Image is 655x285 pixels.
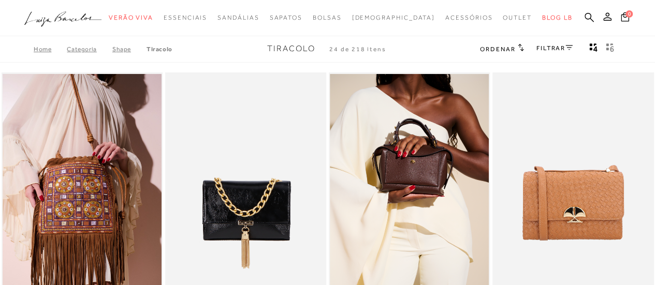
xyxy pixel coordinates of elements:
a: categoryNavScreenReaderText [217,8,259,27]
span: Sandálias [217,14,259,21]
button: Mostrar 4 produtos por linha [586,42,601,56]
a: categoryNavScreenReaderText [269,8,302,27]
a: categoryNavScreenReaderText [164,8,207,27]
span: Tiracolo [267,44,315,53]
a: Home [34,46,67,53]
span: Sapatos [269,14,302,21]
a: categoryNavScreenReaderText [313,8,342,27]
a: Shape [112,46,147,53]
span: [DEMOGRAPHIC_DATA] [352,14,435,21]
span: Essenciais [164,14,207,21]
a: BLOG LB [542,8,572,27]
button: 0 [618,11,632,25]
span: Outlet [503,14,532,21]
a: Categoria [67,46,112,53]
a: noSubCategoriesText [352,8,435,27]
a: Tiracolo [147,46,172,53]
a: categoryNavScreenReaderText [503,8,532,27]
button: gridText6Desc [603,42,617,56]
span: BLOG LB [542,14,572,21]
span: Bolsas [313,14,342,21]
span: Verão Viva [109,14,153,21]
span: 24 de 218 itens [329,46,386,53]
span: Acessórios [445,14,492,21]
a: categoryNavScreenReaderText [445,8,492,27]
span: 0 [625,10,633,18]
span: Ordenar [480,46,515,53]
a: FILTRAR [536,44,573,52]
a: categoryNavScreenReaderText [109,8,153,27]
